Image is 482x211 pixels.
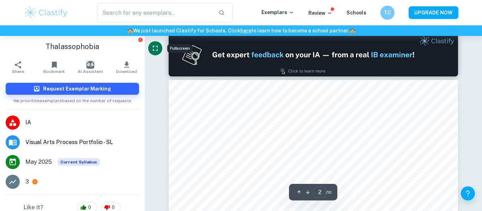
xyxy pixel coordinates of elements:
[108,204,119,211] span: 0
[261,8,294,16] p: Exemplars
[138,37,143,42] button: Report issue
[308,9,332,17] p: Review
[25,138,139,147] span: Visual Arts Process Portfolio - SL
[43,85,111,93] h6: Request Exemplar Marking
[72,57,108,77] button: AI Assistant
[347,10,366,15] a: Schools
[25,178,29,186] p: 3
[25,158,52,166] span: May 2025
[12,69,24,74] span: Share
[127,28,133,33] span: 🏫
[349,28,355,33] span: 🏫
[6,41,139,52] h1: Thalassophobia
[36,57,72,77] button: Bookmark
[58,158,100,166] div: This exemplar is based on the current syllabus. Feel free to refer to it for inspiration/ideas wh...
[409,6,458,19] button: UPGRADE NOW
[24,6,68,20] img: Clastify logo
[1,27,481,35] h6: We just launched Clastify for Schools. Click to learn how to become a school partner.
[461,186,475,200] button: Help and Feedback
[97,3,213,23] input: Search for any exemplars...
[78,69,103,74] span: AI Assistant
[13,95,131,104] span: We prioritize exemplars based on the number of requests
[148,41,162,55] button: Fullscreen
[326,189,332,196] span: / 10
[108,57,144,77] button: Download
[25,118,139,127] span: IA
[384,9,392,17] h6: TC
[86,61,94,69] img: AI Assistant
[58,158,100,166] span: Current Syllabus
[84,204,95,211] span: 0
[6,83,139,95] button: Request Exemplar Marking
[169,33,458,76] img: Ad
[380,6,394,20] button: TC
[116,69,137,74] span: Download
[43,69,65,74] span: Bookmark
[240,28,251,33] a: here
[167,44,193,53] div: Fullscreen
